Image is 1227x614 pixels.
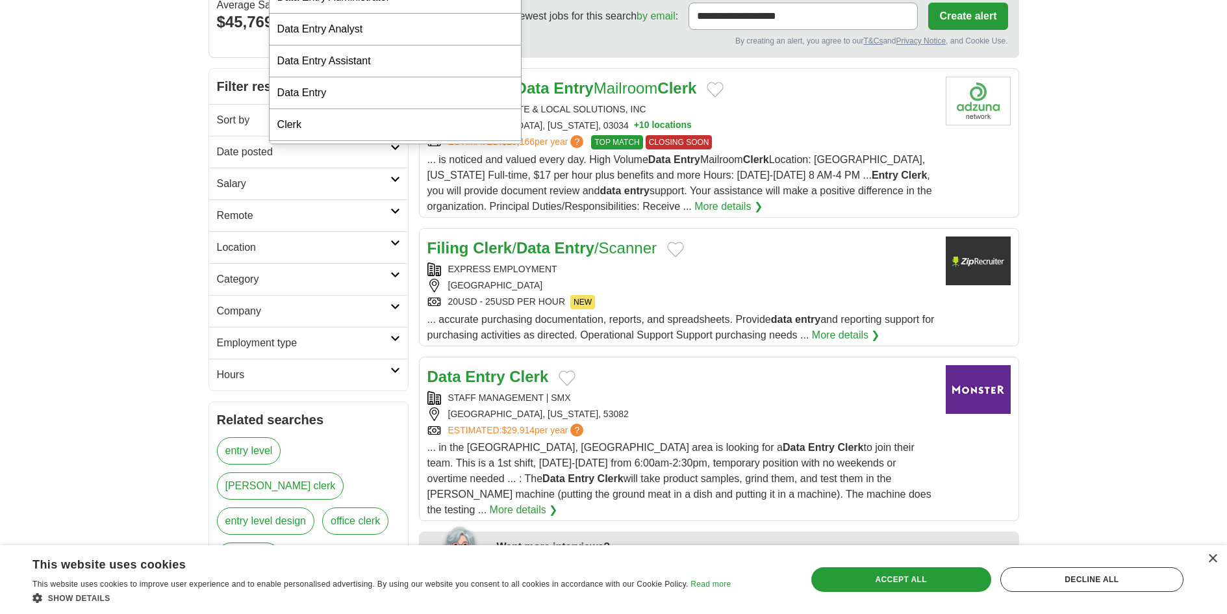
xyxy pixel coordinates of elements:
[427,79,697,97] a: High VolumeData EntryMailroomClerk
[448,424,587,437] a: ESTIMATED:$29,914per year?
[634,119,692,133] button: +10 locations
[812,327,880,343] a: More details ❯
[427,407,935,421] div: [GEOGRAPHIC_DATA], [US_STATE], 53082
[516,239,550,257] strong: Data
[217,437,281,465] a: entry level
[946,237,1011,285] img: Company logo
[217,543,280,570] a: data entry
[217,112,390,128] h2: Sort by
[209,295,408,327] a: Company
[209,231,408,263] a: Location
[427,442,931,515] span: ... in the [GEOGRAPHIC_DATA], [GEOGRAPHIC_DATA] area is looking for a to join their team. This is...
[322,507,388,535] a: office clerk
[863,36,883,45] a: T&Cs
[901,170,927,181] strong: Clerk
[288,543,323,578] span: more ❯
[217,240,390,255] h2: Location
[465,368,505,385] strong: Entry
[473,239,512,257] strong: Clerk
[209,199,408,231] a: Remote
[497,539,1011,555] div: Want more interviews?
[217,144,390,160] h2: Date posted
[600,185,621,196] strong: data
[209,359,408,390] a: Hours
[270,45,522,77] div: Data Entry Assistant
[209,263,408,295] a: Category
[217,272,390,287] h2: Category
[516,79,550,97] strong: Data
[32,591,731,604] div: Show details
[555,239,594,257] strong: Entry
[209,327,408,359] a: Employment type
[694,199,763,214] a: More details ❯
[707,82,724,97] button: Add to favorite jobs
[427,239,469,257] strong: Filing
[217,208,390,224] h2: Remote
[217,335,390,351] h2: Employment type
[430,35,1008,47] div: By creating an alert, you agree to our and , and Cookie Use.
[553,79,593,97] strong: Entry
[1000,567,1183,592] div: Decline all
[270,141,522,173] div: Entry Level
[509,368,548,385] strong: Clerk
[427,295,935,309] div: 20USD - 25USD PER HOUR
[427,119,935,133] div: [GEOGRAPHIC_DATA], [US_STATE], 03034
[771,314,792,325] strong: data
[209,168,408,199] a: Salary
[427,239,657,257] a: Filing Clerk/Data Entry/Scanner
[217,303,390,319] h2: Company
[674,154,700,165] strong: Entry
[795,314,820,325] strong: entry
[427,314,935,340] span: ... accurate purchasing documentation, reports, and spreadsheets. Provide and reporting support f...
[690,580,731,589] a: Read more, opens a new window
[501,425,535,435] span: $29,914
[270,14,522,45] div: Data Entry Analyst
[427,154,932,212] span: ... is noticed and valued every day. High Volume Mailroom Location: [GEOGRAPHIC_DATA], [US_STATE]...
[217,367,390,383] h2: Hours
[646,135,713,149] span: CLOSING SOON
[48,594,110,603] span: Show details
[946,365,1011,414] img: Company logo
[1208,554,1217,564] div: Close
[32,553,698,572] div: This website uses cookies
[217,472,344,500] a: [PERSON_NAME] clerk
[637,10,676,21] a: by email
[928,3,1007,30] button: Create alert
[32,580,689,589] span: This website uses cookies to improve user experience and to enable personalised advertising. By u...
[811,567,991,592] div: Accept all
[896,36,946,45] a: Privacy Notice
[209,104,408,136] a: Sort by
[270,77,522,109] div: Data Entry
[946,77,1011,125] img: Company logo
[424,524,487,576] img: apply-iq-scientist.png
[217,10,400,34] div: $45,769
[490,502,558,518] a: More details ❯
[456,8,678,24] span: Receive the newest jobs for this search :
[427,368,549,385] a: Data Entry Clerk
[657,79,696,97] strong: Clerk
[591,135,642,149] span: TOP MATCH
[648,154,671,165] strong: Data
[209,69,408,104] h2: Filter results
[634,119,639,133] span: +
[559,370,576,386] button: Add to favorite jobs
[217,410,400,429] h2: Related searches
[568,473,594,484] strong: Entry
[427,391,935,405] div: STAFF MANAGEMENT | SMX
[427,103,935,116] div: CONDUENT STATE & LOCAL SOLUTIONS, INC
[217,176,390,192] h2: Salary
[542,473,565,484] strong: Data
[837,442,863,453] strong: Clerk
[427,368,461,385] strong: Data
[270,109,522,141] div: Clerk
[624,185,650,196] strong: entry
[209,136,408,168] a: Date posted
[570,424,583,437] span: ?
[427,262,935,276] div: EXPRESS EMPLOYMENT
[598,473,624,484] strong: Clerk
[570,295,595,309] span: NEW
[667,242,684,257] button: Add to favorite jobs
[570,135,583,148] span: ?
[783,442,805,453] strong: Data
[808,442,835,453] strong: Entry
